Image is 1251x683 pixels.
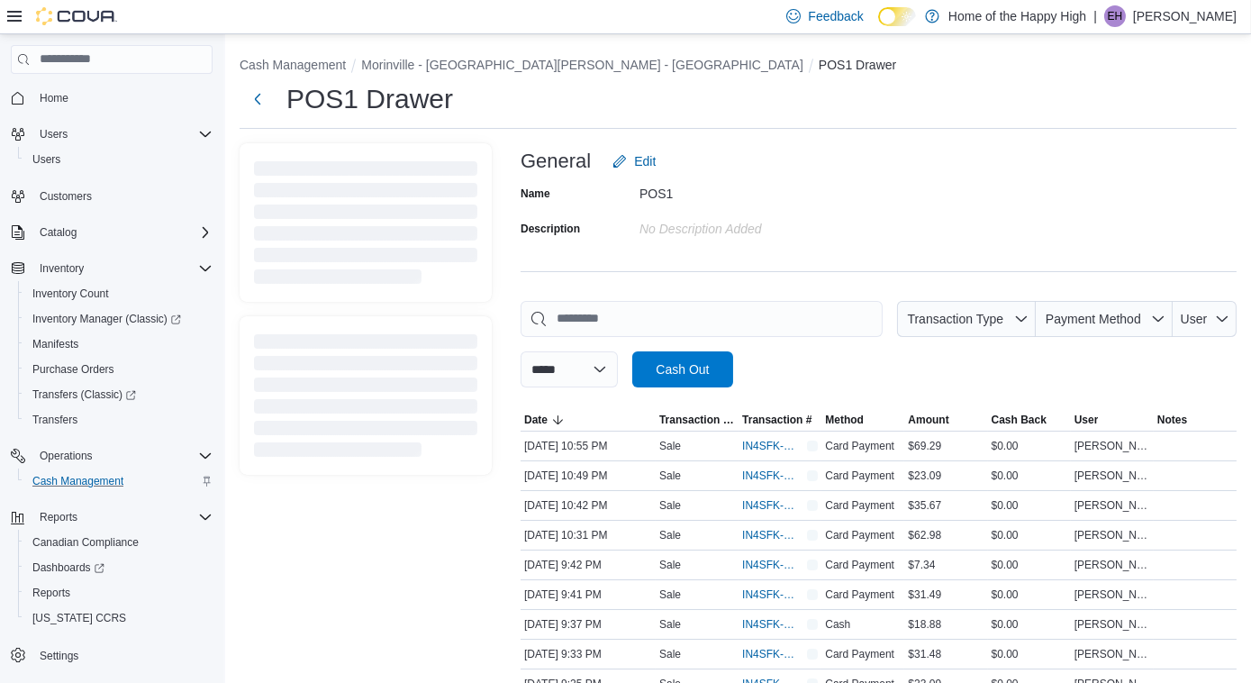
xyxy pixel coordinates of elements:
[32,87,213,109] span: Home
[634,152,656,170] span: Edit
[18,555,220,580] a: Dashboards
[32,474,123,488] span: Cash Management
[908,617,941,632] span: $18.88
[1093,5,1097,27] p: |
[742,584,818,606] button: IN4SFK-18480017
[742,528,800,542] span: IN4SFK-18480358
[32,186,99,207] a: Customers
[32,362,114,377] span: Purchase Orders
[25,582,77,604] a: Reports
[18,469,220,494] button: Cash Management
[25,283,213,305] span: Inventory Count
[32,586,70,600] span: Reports
[742,558,800,572] span: IN4SFK-18480038
[25,532,146,553] a: Canadian Compliance
[908,587,941,602] span: $31.49
[32,445,213,467] span: Operations
[632,351,733,387] button: Cash Out
[25,149,68,170] a: Users
[25,532,213,553] span: Canadian Compliance
[907,312,1003,326] span: Transaction Type
[361,58,803,72] button: Morinville - [GEOGRAPHIC_DATA][PERSON_NAME] - [GEOGRAPHIC_DATA]
[659,439,681,453] p: Sale
[1074,498,1150,513] span: [PERSON_NAME]
[32,258,91,279] button: Inventory
[25,384,213,405] span: Transfers (Classic)
[32,123,213,145] span: Users
[659,498,681,513] p: Sale
[4,443,220,469] button: Operations
[4,220,220,245] button: Catalog
[25,359,213,380] span: Purchase Orders
[32,643,213,666] span: Settings
[742,617,800,632] span: IN4SFK-18479980
[18,306,220,332] a: Inventory Manager (Classic)
[25,470,131,492] a: Cash Management
[240,81,276,117] button: Next
[18,147,220,172] button: Users
[32,87,76,109] a: Home
[36,7,117,25] img: Cova
[825,558,894,572] span: Card Payment
[825,617,850,632] span: Cash
[25,384,143,405] a: Transfers (Classic)
[908,528,941,542] span: $62.98
[825,439,894,453] span: Card Payment
[659,647,681,661] p: Sale
[988,409,1071,431] button: Cash Back
[988,584,1071,606] div: $0.00
[742,587,800,602] span: IN4SFK-18480017
[1074,439,1150,453] span: [PERSON_NAME]
[1074,469,1150,483] span: [PERSON_NAME]
[988,614,1071,635] div: $0.00
[521,643,656,665] div: [DATE] 9:33 PM
[742,495,818,516] button: IN4SFK-18480424
[742,439,800,453] span: IN4SFK-18480527
[521,222,580,236] label: Description
[521,435,656,457] div: [DATE] 10:55 PM
[948,5,1086,27] p: Home of the Happy High
[1133,5,1237,27] p: [PERSON_NAME]
[742,647,800,661] span: IN4SFK-18479955
[4,122,220,147] button: Users
[32,413,77,427] span: Transfers
[25,557,213,578] span: Dashboards
[286,81,453,117] h1: POS1 Drawer
[988,495,1071,516] div: $0.00
[40,91,68,105] span: Home
[40,261,84,276] span: Inventory
[32,535,139,550] span: Canadian Compliance
[1154,409,1237,431] button: Notes
[656,360,709,378] span: Cash Out
[40,225,77,240] span: Catalog
[521,301,883,337] input: This is a search bar. As you type, the results lower in the page will automatically filter.
[32,222,213,243] span: Catalog
[659,413,735,427] span: Transaction Type
[18,382,220,407] a: Transfers (Classic)
[240,56,1237,77] nav: An example of EuiBreadcrumbs
[521,524,656,546] div: [DATE] 10:31 PM
[32,185,213,207] span: Customers
[639,214,881,236] div: No Description added
[1074,528,1150,542] span: [PERSON_NAME]
[240,58,346,72] button: Cash Management
[808,7,863,25] span: Feedback
[32,222,84,243] button: Catalog
[32,445,100,467] button: Operations
[1074,647,1150,661] span: [PERSON_NAME]
[32,152,60,167] span: Users
[825,469,894,483] span: Card Payment
[521,187,550,201] label: Name
[908,469,941,483] span: $23.09
[742,435,818,457] button: IN4SFK-18480527
[18,281,220,306] button: Inventory Count
[25,359,122,380] a: Purchase Orders
[1108,5,1123,27] span: EH
[988,554,1071,576] div: $0.00
[25,607,133,629] a: [US_STATE] CCRS
[25,409,213,431] span: Transfers
[32,506,213,528] span: Reports
[908,439,941,453] span: $69.29
[1181,312,1208,326] span: User
[639,179,881,201] div: POS1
